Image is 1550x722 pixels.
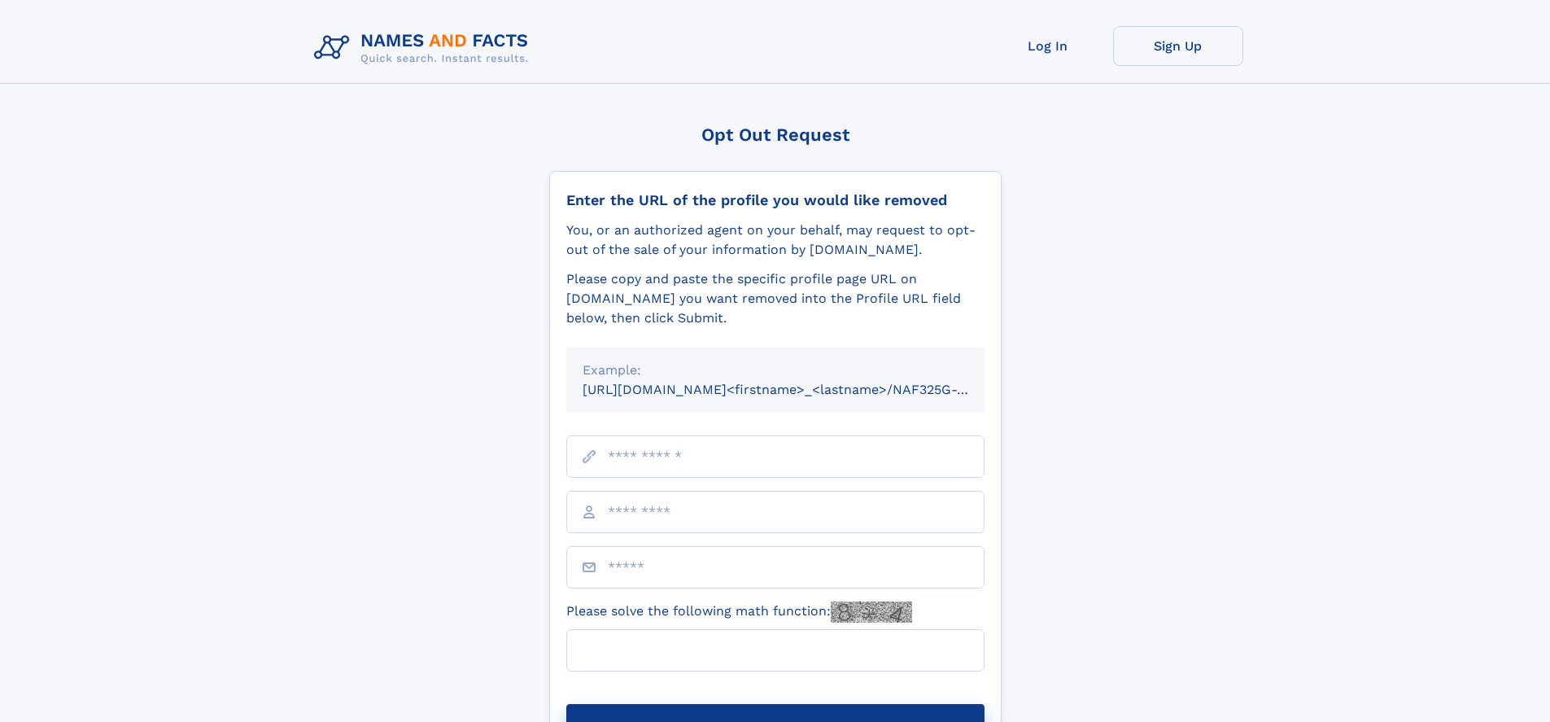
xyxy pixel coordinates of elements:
[566,269,985,328] div: Please copy and paste the specific profile page URL on [DOMAIN_NAME] you want removed into the Pr...
[308,26,542,70] img: Logo Names and Facts
[1113,26,1243,66] a: Sign Up
[583,382,1015,397] small: [URL][DOMAIN_NAME]<firstname>_<lastname>/NAF325G-xxxxxxxx
[566,602,912,623] label: Please solve the following math function:
[983,26,1113,66] a: Log In
[583,361,968,380] div: Example:
[566,191,985,209] div: Enter the URL of the profile you would like removed
[549,125,1002,145] div: Opt Out Request
[566,221,985,260] div: You, or an authorized agent on your behalf, may request to opt-out of the sale of your informatio...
